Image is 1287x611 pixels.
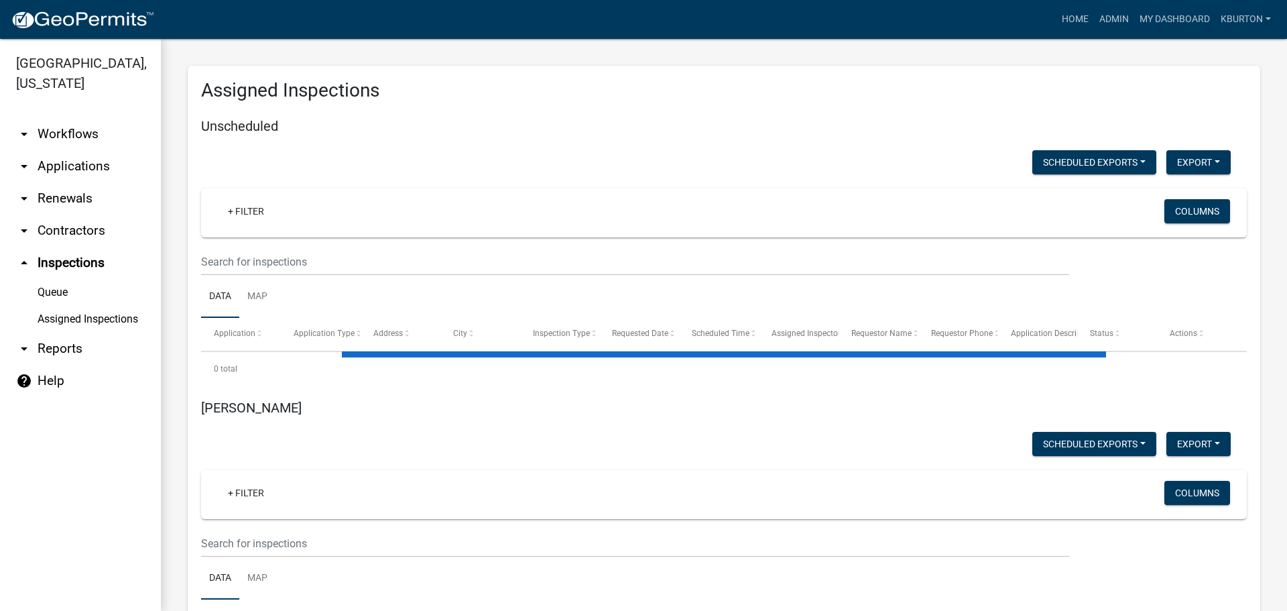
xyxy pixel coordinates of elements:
[1215,7,1276,32] a: kburton
[759,318,839,350] datatable-header-cell: Assigned Inspector
[692,329,749,338] span: Scheduled Time
[201,248,1069,276] input: Search for inspections
[281,318,361,350] datatable-header-cell: Application Type
[16,126,32,142] i: arrow_drop_down
[201,118,1247,134] h5: Unscheduled
[1164,199,1230,223] button: Columns
[839,318,918,350] datatable-header-cell: Requestor Name
[1032,150,1156,174] button: Scheduled Exports
[239,276,275,319] a: Map
[440,318,520,350] datatable-header-cell: City
[201,352,1247,386] div: 0 total
[201,557,239,600] a: Data
[16,341,32,357] i: arrow_drop_down
[1056,7,1094,32] a: Home
[1094,7,1134,32] a: Admin
[1170,329,1197,338] span: Actions
[931,329,993,338] span: Requestor Phone
[201,79,1247,102] h3: Assigned Inspections
[519,318,599,350] datatable-header-cell: Inspection Type
[453,329,467,338] span: City
[201,318,281,350] datatable-header-cell: Application
[1077,318,1157,350] datatable-header-cell: Status
[1090,329,1113,338] span: Status
[533,329,590,338] span: Inspection Type
[16,223,32,239] i: arrow_drop_down
[361,318,440,350] datatable-header-cell: Address
[16,255,32,271] i: arrow_drop_up
[1134,7,1215,32] a: My Dashboard
[772,329,841,338] span: Assigned Inspector
[1011,329,1095,338] span: Application Description
[679,318,759,350] datatable-header-cell: Scheduled Time
[918,318,998,350] datatable-header-cell: Requestor Phone
[16,373,32,389] i: help
[214,329,255,338] span: Application
[599,318,679,350] datatable-header-cell: Requested Date
[1166,432,1231,456] button: Export
[294,329,355,338] span: Application Type
[201,530,1069,557] input: Search for inspections
[239,557,275,600] a: Map
[1164,481,1230,505] button: Columns
[997,318,1077,350] datatable-header-cell: Application Description
[217,199,275,223] a: + Filter
[201,400,1247,416] h5: [PERSON_NAME]
[1032,432,1156,456] button: Scheduled Exports
[16,190,32,207] i: arrow_drop_down
[201,276,239,319] a: Data
[373,329,403,338] span: Address
[1166,150,1231,174] button: Export
[16,158,32,174] i: arrow_drop_down
[1157,318,1237,350] datatable-header-cell: Actions
[851,329,912,338] span: Requestor Name
[217,481,275,505] a: + Filter
[612,329,668,338] span: Requested Date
